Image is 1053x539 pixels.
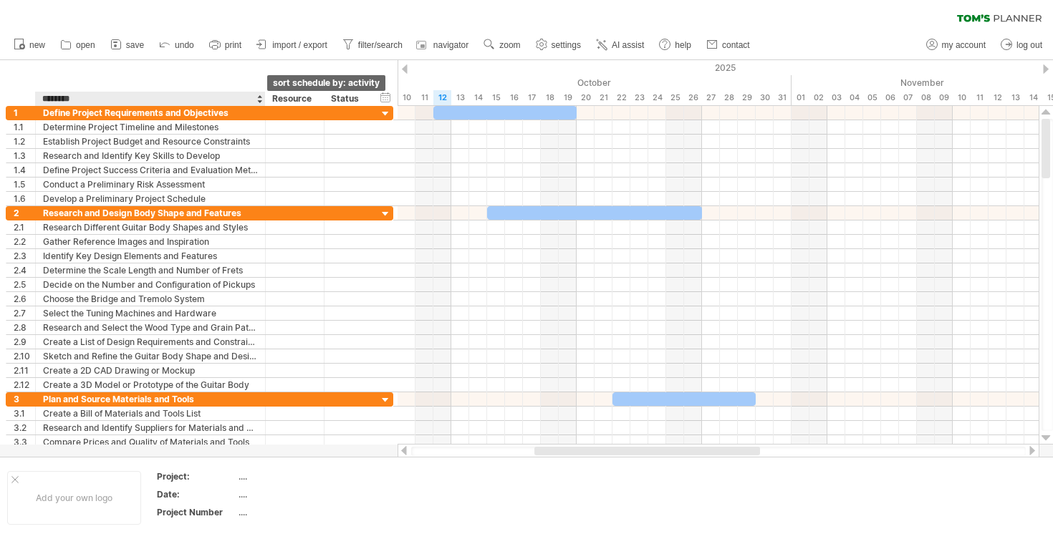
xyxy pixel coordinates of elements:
div: Friday, 7 November 2025 [899,90,917,105]
div: Establish Project Budget and Resource Constraints [43,135,258,148]
span: navigator [433,40,468,50]
div: Date: [157,488,236,500]
div: Define Project Success Criteria and Evaluation Metrics [43,163,258,177]
div: 3.1 [14,407,35,420]
div: Monday, 10 November 2025 [953,90,971,105]
div: Project: [157,470,236,482]
div: 2.9 [14,335,35,349]
div: 1.4 [14,163,35,177]
div: Thursday, 16 October 2025 [505,90,523,105]
span: filter/search [358,40,403,50]
div: Friday, 10 October 2025 [398,90,415,105]
div: Wednesday, 15 October 2025 [487,90,505,105]
div: 3.2 [14,421,35,434]
div: Tuesday, 21 October 2025 [595,90,612,105]
div: 2.8 [14,321,35,334]
div: Sunday, 12 October 2025 [433,90,451,105]
div: 1.2 [14,135,35,148]
div: Status [331,92,362,106]
span: settings [552,40,581,50]
div: Saturday, 11 October 2025 [415,90,433,105]
span: save [126,40,144,50]
div: sort schedule by: activity [267,75,385,91]
div: Create a List of Design Requirements and Constraints [43,335,258,349]
a: save [107,36,148,54]
div: Wednesday, 5 November 2025 [863,90,881,105]
div: Sunday, 9 November 2025 [935,90,953,105]
div: Tuesday, 28 October 2025 [720,90,738,105]
span: AI assist [612,40,644,50]
div: Sunday, 26 October 2025 [684,90,702,105]
span: new [29,40,45,50]
a: open [57,36,100,54]
div: Wednesday, 12 November 2025 [989,90,1006,105]
div: Thursday, 30 October 2025 [756,90,774,105]
div: Wednesday, 29 October 2025 [738,90,756,105]
div: 3.3 [14,435,35,449]
span: import / export [272,40,327,50]
div: Determine Project Timeline and Milestones [43,120,258,134]
span: undo [175,40,194,50]
div: 2.11 [14,364,35,377]
span: contact [722,40,750,50]
div: 2.12 [14,378,35,392]
div: Saturday, 8 November 2025 [917,90,935,105]
div: Create a Bill of Materials and Tools List [43,407,258,420]
span: open [76,40,95,50]
div: Friday, 24 October 2025 [648,90,666,105]
div: 2.3 [14,249,35,263]
div: Monday, 13 October 2025 [451,90,469,105]
div: 3 [14,392,35,406]
a: settings [532,36,585,54]
div: Saturday, 18 October 2025 [541,90,559,105]
a: import / export [253,36,332,54]
div: Saturday, 1 November 2025 [792,90,809,105]
div: October 2025 [236,75,792,90]
div: Research and Identify Key Skills to Develop [43,149,258,162]
div: 1.3 [14,149,35,162]
div: Research and Identify Suppliers for Materials and Tools [43,421,258,434]
div: Thursday, 6 November 2025 [881,90,899,105]
div: Determine the Scale Length and Number of Frets [43,263,258,277]
div: Tuesday, 4 November 2025 [845,90,863,105]
span: zoom [499,40,520,50]
div: Compare Prices and Quality of Materials and Tools [43,435,258,449]
a: navigator [414,36,473,54]
div: Define Project Requirements and Objectives [43,106,258,120]
div: Gather Reference Images and Inspiration [43,235,258,248]
div: Thursday, 23 October 2025 [630,90,648,105]
div: Research Different Guitar Body Shapes and Styles [43,220,258,234]
a: log out [997,36,1047,54]
div: Sunday, 2 November 2025 [809,90,827,105]
div: Choose the Bridge and Tremolo System [43,292,258,306]
div: 2.1 [14,220,35,234]
div: .... [239,506,359,518]
a: help [655,36,696,54]
div: Sunday, 19 October 2025 [559,90,577,105]
div: Monday, 3 November 2025 [827,90,845,105]
div: 2.6 [14,292,35,306]
div: Project Number [157,506,236,518]
div: Research and Design Body Shape and Features [43,206,258,220]
div: .... [239,488,359,500]
a: AI assist [592,36,648,54]
div: 2.7 [14,306,35,320]
div: Resource [272,92,316,106]
div: Create a 2D CAD Drawing or Mockup [43,364,258,377]
div: 2.2 [14,235,35,248]
div: Wednesday, 22 October 2025 [612,90,630,105]
div: Monday, 20 October 2025 [577,90,595,105]
div: 1.6 [14,192,35,205]
span: print [225,40,241,50]
div: Sketch and Refine the Guitar Body Shape and Design [43,349,258,363]
div: Research and Select the Wood Type and Grain Pattern [43,321,258,334]
span: log out [1016,40,1042,50]
div: Friday, 17 October 2025 [523,90,541,105]
div: Develop a Preliminary Project Schedule [43,192,258,205]
div: Saturday, 25 October 2025 [666,90,684,105]
div: Create a 3D Model or Prototype of the Guitar Body [43,378,258,392]
div: 1 [14,106,35,120]
div: 2.5 [14,278,35,291]
div: 1.1 [14,120,35,134]
div: 1.5 [14,178,35,191]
